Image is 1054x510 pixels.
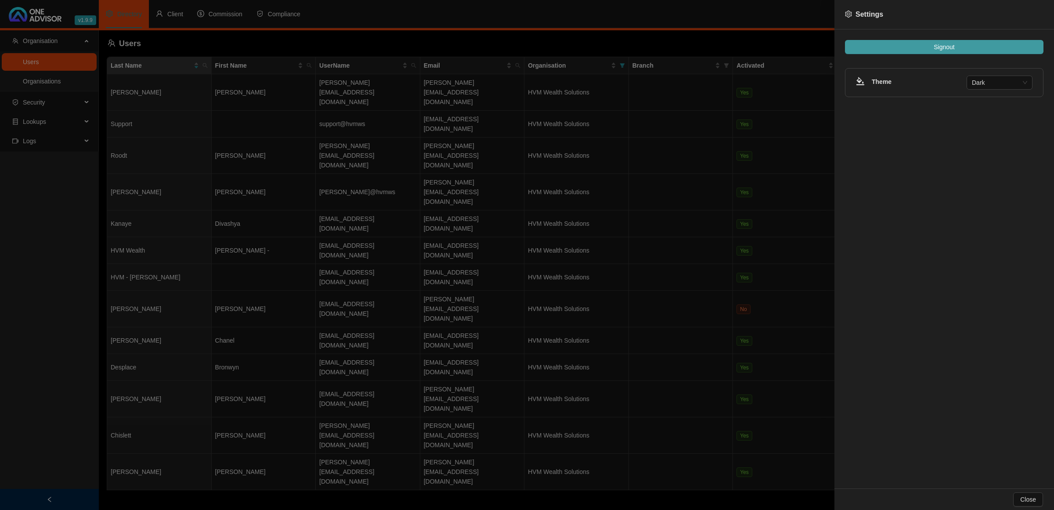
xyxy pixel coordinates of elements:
[1020,495,1036,504] span: Close
[934,42,954,52] span: Signout
[856,77,865,86] span: bg-colors
[855,11,883,18] span: Settings
[845,11,852,18] span: setting
[1013,492,1043,506] button: Close
[872,77,967,87] h4: Theme
[845,40,1043,54] button: Signout
[972,76,1027,89] span: Dark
